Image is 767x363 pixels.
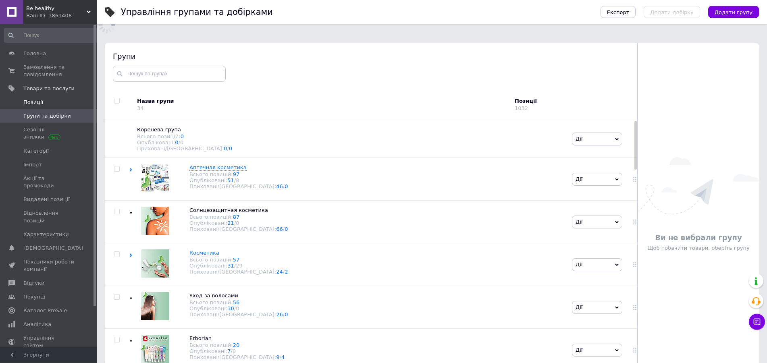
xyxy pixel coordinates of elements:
span: Be healthy [26,5,87,12]
a: 31 [227,263,234,269]
div: Приховані/[GEOGRAPHIC_DATA]: [189,183,288,189]
span: Товари та послуги [23,85,75,92]
a: 56 [233,299,240,305]
a: 66 [276,226,283,232]
input: Пошук [4,28,100,43]
a: 46 [276,183,283,189]
span: Сезонні знижки [23,126,75,141]
a: 0 [224,145,227,151]
span: / [179,139,184,145]
a: 26 [276,311,283,317]
span: Erborian [189,335,212,341]
a: 51 [227,177,234,183]
span: Імпорт [23,161,42,168]
div: Опубліковані: [189,177,288,183]
span: Додати групу [715,9,752,15]
span: / [283,183,288,189]
div: Групи [113,51,630,61]
div: Опубліковані: [137,139,564,145]
img: Косметика [141,249,169,278]
img: Аптечная косметика [141,164,169,191]
img: Erborian [141,335,169,363]
span: / [283,226,288,232]
span: Показники роботи компанії [23,258,75,273]
a: 30 [227,305,234,311]
span: Позиції [23,99,43,106]
span: Дії [576,304,582,310]
input: Пошук по групах [113,66,226,82]
span: Солнцезащитная косметика [189,207,268,213]
div: Приховані/[GEOGRAPHIC_DATA]: [137,145,564,151]
a: 57 [233,257,240,263]
span: Експорт [607,9,630,15]
span: Управління сайтом [23,334,75,349]
span: Аналітика [23,321,51,328]
span: Дії [576,136,582,142]
span: / [231,348,236,354]
div: 34 [137,105,144,111]
a: 0 [229,145,232,151]
a: 0 [175,139,178,145]
div: 0 [180,139,183,145]
a: 0 [285,311,288,317]
img: Уход за волосами [141,292,169,320]
div: 0 [236,305,239,311]
div: 29 [236,263,243,269]
div: 0 [236,220,239,226]
div: Опубліковані: [189,348,285,354]
span: Характеристики [23,231,69,238]
span: / [234,177,239,183]
div: Приховані/[GEOGRAPHIC_DATA]: [189,226,288,232]
span: Відновлення позицій [23,210,75,224]
button: Додати групу [708,6,759,18]
span: / [234,220,239,226]
div: Всього позицій: [189,257,288,263]
span: Покупці [23,293,45,301]
span: Категорії [23,147,49,155]
a: 21 [227,220,234,226]
span: Косметика [189,250,219,256]
span: Видалені позиції [23,196,70,203]
a: 97 [233,171,240,177]
span: / [283,311,288,317]
span: Групи та добірки [23,112,71,120]
span: [DEMOGRAPHIC_DATA] [23,245,83,252]
a: 20 [233,342,240,348]
a: 0 [285,226,288,232]
span: Уход за волосами [189,292,238,299]
div: Опубліковані: [189,305,288,311]
div: 0 [233,348,236,354]
div: Всього позицій: [189,299,288,305]
div: Ваш ID: 3861408 [26,12,97,19]
span: Коренева група [137,127,181,133]
a: 4 [281,354,285,360]
span: / [283,269,288,275]
span: Головна [23,50,46,57]
a: 0 [181,133,184,139]
span: Відгуки [23,280,44,287]
a: 9 [276,354,279,360]
div: Всього позицій: [137,133,564,139]
span: Аптечная косметика [189,164,247,170]
div: Назва групи [137,97,509,105]
span: / [227,145,233,151]
span: Акції та промокоди [23,175,75,189]
h1: Управління групами та добірками [121,7,273,17]
a: 87 [233,214,240,220]
img: Солнцезащитная косметика [141,207,169,235]
div: Всього позицій: [189,171,288,177]
div: 8 [236,177,239,183]
button: Чат з покупцем [749,314,765,330]
div: Всього позицій: [189,214,288,220]
span: Дії [576,219,582,225]
div: Приховані/[GEOGRAPHIC_DATA]: [189,311,288,317]
a: 2 [285,269,288,275]
span: Замовлення та повідомлення [23,64,75,78]
div: 1032 [515,105,528,111]
div: Опубліковані: [189,220,288,226]
span: Каталог ProSale [23,307,67,314]
span: Дії [576,261,582,268]
p: Ви не вибрали групу [642,232,755,243]
div: Позиції [515,97,583,105]
a: 7 [227,348,231,354]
